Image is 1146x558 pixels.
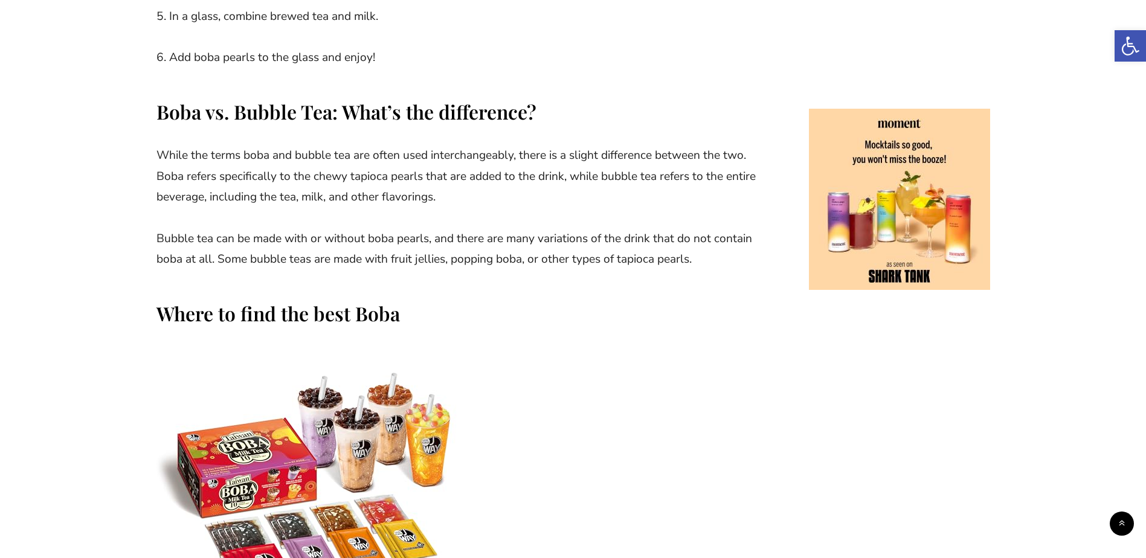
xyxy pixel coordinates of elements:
[156,98,773,124] h2: Boba vs. Bubble Tea: What’s the difference?
[156,228,773,270] p: Bubble tea can be made with or without boba pearls, and there are many variations of the drink th...
[156,300,773,326] h2: Where to find the best Boba
[156,6,773,27] p: 5. In a glass, combine brewed tea and milk.
[156,145,773,208] p: While the terms boba and bubble tea are often used interchangeably, there is a slight difference ...
[156,47,773,68] p: 6. Add boba pearls to the glass and enjoy!
[809,109,990,290] img: cshow.php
